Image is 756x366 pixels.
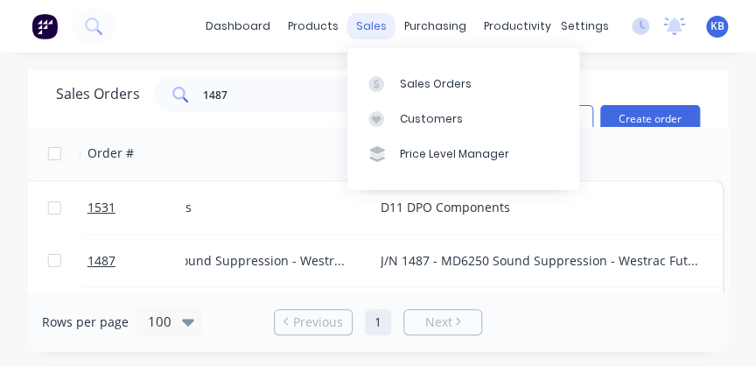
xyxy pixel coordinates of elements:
[365,309,391,335] a: Page 1 is your current page
[267,309,489,335] ul: Pagination
[552,13,618,39] div: settings
[56,86,140,102] h1: Sales Orders
[87,252,115,270] span: 1487
[600,105,700,133] button: Create order
[203,77,374,112] input: Search...
[87,199,115,216] span: 1531
[395,13,475,39] div: purchasing
[347,102,579,137] a: Customers
[62,199,351,216] div: D11 DPO Components
[87,181,192,234] a: 1531
[42,313,129,331] span: Rows per page
[31,13,58,39] img: Factory
[87,235,192,287] a: 1487
[347,13,395,39] div: sales
[347,137,579,172] a: Price Level Manager
[424,313,451,331] span: Next
[279,13,347,39] div: products
[347,66,579,101] a: Sales Orders
[404,313,481,331] a: Next page
[710,18,724,34] span: KB
[87,288,192,341] a: 1488
[475,13,560,39] div: productivity
[293,313,343,331] span: Previous
[400,111,463,127] div: Customers
[62,252,351,270] div: J/N 1487 - MD6250 Sound Suppression - Westrac Future Order
[400,76,472,92] div: Sales Orders
[381,199,699,216] div: D11 DPO Components
[400,146,509,162] div: Price Level Manager
[381,252,699,270] div: J/N 1487 - MD6250 Sound Suppression - Westrac Future Order - "DO NOT DELIVER!!!"
[275,313,352,331] a: Previous page
[87,144,134,162] div: Order #
[197,13,279,39] a: dashboard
